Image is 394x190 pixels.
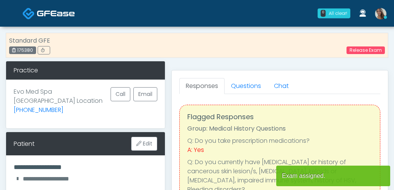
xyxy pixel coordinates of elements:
[179,78,225,94] a: Responses
[111,87,130,101] button: Call
[14,139,35,148] div: Patient
[267,78,295,94] a: Chat
[37,10,75,17] img: Docovia
[313,5,355,21] a: 0 All clear!
[6,61,165,80] div: Practice
[9,46,36,54] div: 175380
[14,87,103,115] p: Evo Med Spa [GEOGRAPHIC_DATA] Location
[225,78,267,94] a: Questions
[22,7,35,20] img: Docovia
[187,136,372,145] li: Q: Do you take prescription medications?
[276,166,390,186] article: Exam assigned.
[187,113,372,121] h4: Flagged Responses
[133,87,157,101] a: Email
[131,137,157,151] button: Edit
[329,10,347,17] div: All clear!
[22,1,75,26] a: Docovia
[14,105,63,114] a: [PHONE_NUMBER]
[187,124,286,133] strong: Group: Medical History Questions
[321,10,326,17] div: 0
[9,36,50,45] strong: Standard GFE
[187,145,372,155] div: A: Yes
[375,8,386,19] img: Samantha Ly
[347,46,385,54] a: Release Exam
